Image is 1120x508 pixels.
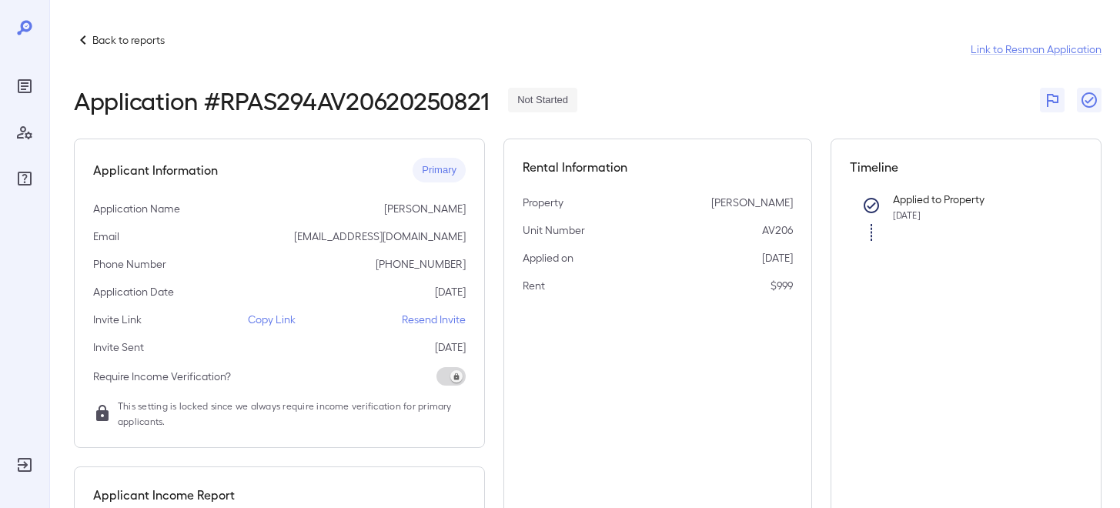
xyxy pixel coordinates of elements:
[971,42,1102,57] a: Link to Resman Application
[93,284,174,299] p: Application Date
[93,486,235,504] h5: Applicant Income Report
[384,201,466,216] p: [PERSON_NAME]
[12,120,37,145] div: Manage Users
[413,163,466,178] span: Primary
[508,93,577,108] span: Not Started
[294,229,466,244] p: [EMAIL_ADDRESS][DOMAIN_NAME]
[12,166,37,191] div: FAQ
[93,312,142,327] p: Invite Link
[435,284,466,299] p: [DATE]
[771,278,793,293] p: $999
[248,312,296,327] p: Copy Link
[93,161,218,179] h5: Applicant Information
[93,229,119,244] p: Email
[523,250,573,266] p: Applied on
[93,201,180,216] p: Application Name
[762,250,793,266] p: [DATE]
[93,369,231,384] p: Require Income Verification?
[435,339,466,355] p: [DATE]
[12,74,37,99] div: Reports
[1077,88,1102,112] button: Close Report
[893,209,921,220] span: [DATE]
[893,192,1058,207] p: Applied to Property
[523,195,563,210] p: Property
[523,222,585,238] p: Unit Number
[711,195,793,210] p: [PERSON_NAME]
[93,256,166,272] p: Phone Number
[118,398,466,429] span: This setting is locked since we always require income verification for primary applicants.
[523,158,793,176] h5: Rental Information
[93,339,144,355] p: Invite Sent
[12,453,37,477] div: Log Out
[92,32,165,48] p: Back to reports
[402,312,466,327] p: Resend Invite
[850,158,1083,176] h5: Timeline
[1040,88,1065,112] button: Flag Report
[376,256,466,272] p: [PHONE_NUMBER]
[523,278,545,293] p: Rent
[74,86,490,114] h2: Application # RPAS294AV20620250821
[762,222,793,238] p: AV206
